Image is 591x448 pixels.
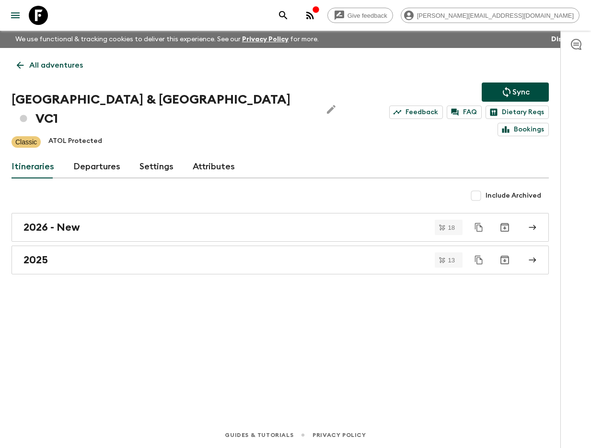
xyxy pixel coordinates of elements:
[313,430,366,440] a: Privacy Policy
[225,430,293,440] a: Guides & Tutorials
[73,155,120,178] a: Departures
[549,33,579,46] button: Dismiss
[442,257,461,263] span: 13
[29,59,83,71] p: All adventures
[12,56,88,75] a: All adventures
[470,251,487,269] button: Duplicate
[274,6,293,25] button: search adventures
[23,221,80,234] h2: 2026 - New
[498,123,549,136] a: Bookings
[389,106,443,119] a: Feedback
[193,155,235,178] a: Attributes
[12,155,54,178] a: Itineraries
[327,8,393,23] a: Give feedback
[401,8,579,23] div: [PERSON_NAME][EMAIL_ADDRESS][DOMAIN_NAME]
[12,213,549,242] a: 2026 - New
[12,31,323,48] p: We use functional & tracking cookies to deliver this experience. See our for more.
[6,6,25,25] button: menu
[495,250,514,270] button: Archive
[442,224,461,231] span: 18
[242,36,289,43] a: Privacy Policy
[342,12,393,19] span: Give feedback
[495,218,514,237] button: Archive
[139,155,174,178] a: Settings
[12,246,549,274] a: 2025
[12,90,314,129] h1: [GEOGRAPHIC_DATA] & [GEOGRAPHIC_DATA] VC1
[470,219,487,236] button: Duplicate
[512,86,530,98] p: Sync
[23,254,48,266] h2: 2025
[322,90,341,129] button: Edit Adventure Title
[486,191,541,200] span: Include Archived
[48,136,102,148] p: ATOL Protected
[447,106,482,119] a: FAQ
[482,83,549,102] button: Sync adventure departures to the booking engine
[15,137,37,147] p: Classic
[486,106,549,119] a: Dietary Reqs
[412,12,579,19] span: [PERSON_NAME][EMAIL_ADDRESS][DOMAIN_NAME]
